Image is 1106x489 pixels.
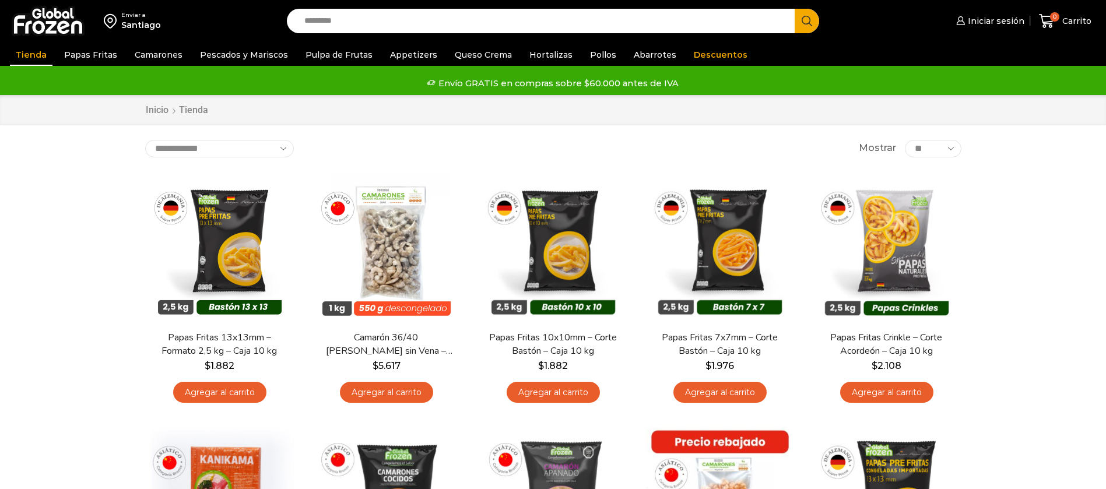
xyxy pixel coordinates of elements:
button: Search button [795,9,819,33]
a: Camarón 36/40 [PERSON_NAME] sin Vena – Bronze – Caja 10 kg [319,331,453,358]
a: Pescados y Mariscos [194,44,294,66]
a: Queso Crema [449,44,518,66]
span: Iniciar sesión [965,15,1024,27]
span: Mostrar [859,142,896,155]
bdi: 1.976 [705,360,734,371]
a: Inicio [145,104,169,117]
a: Papas Fritas 7x7mm – Corte Bastón – Caja 10 kg [652,331,787,358]
a: Papas Fritas 13x13mm – Formato 2,5 kg – Caja 10 kg [152,331,286,358]
bdi: 2.108 [872,360,901,371]
a: Descuentos [688,44,753,66]
img: address-field-icon.svg [104,11,121,31]
a: Papas Fritas 10x10mm – Corte Bastón – Caja 10 kg [486,331,620,358]
div: Santiago [121,19,161,31]
bdi: 5.617 [373,360,401,371]
bdi: 1.882 [538,360,568,371]
a: 0 Carrito [1036,8,1094,35]
span: Carrito [1059,15,1091,27]
a: Iniciar sesión [953,9,1024,33]
span: $ [705,360,711,371]
a: Agregar al carrito: “Papas Fritas 7x7mm - Corte Bastón - Caja 10 kg” [673,382,767,403]
a: Agregar al carrito: “Camarón 36/40 Crudo Pelado sin Vena - Bronze - Caja 10 kg” [340,382,433,403]
a: Abarrotes [628,44,682,66]
a: Hortalizas [524,44,578,66]
a: Papas Fritas [58,44,123,66]
h1: Tienda [179,104,208,115]
a: Appetizers [384,44,443,66]
span: 0 [1050,12,1059,22]
a: Papas Fritas Crinkle – Corte Acordeón – Caja 10 kg [819,331,953,358]
a: Pulpa de Frutas [300,44,378,66]
a: Pollos [584,44,622,66]
a: Tienda [10,44,52,66]
a: Agregar al carrito: “Papas Fritas Crinkle - Corte Acordeón - Caja 10 kg” [840,382,933,403]
a: Agregar al carrito: “Papas Fritas 13x13mm - Formato 2,5 kg - Caja 10 kg” [173,382,266,403]
bdi: 1.882 [205,360,234,371]
div: Enviar a [121,11,161,19]
span: $ [205,360,210,371]
span: $ [373,360,378,371]
a: Camarones [129,44,188,66]
a: Agregar al carrito: “Papas Fritas 10x10mm - Corte Bastón - Caja 10 kg” [507,382,600,403]
nav: Breadcrumb [145,104,208,117]
span: $ [872,360,877,371]
select: Pedido de la tienda [145,140,294,157]
span: $ [538,360,544,371]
